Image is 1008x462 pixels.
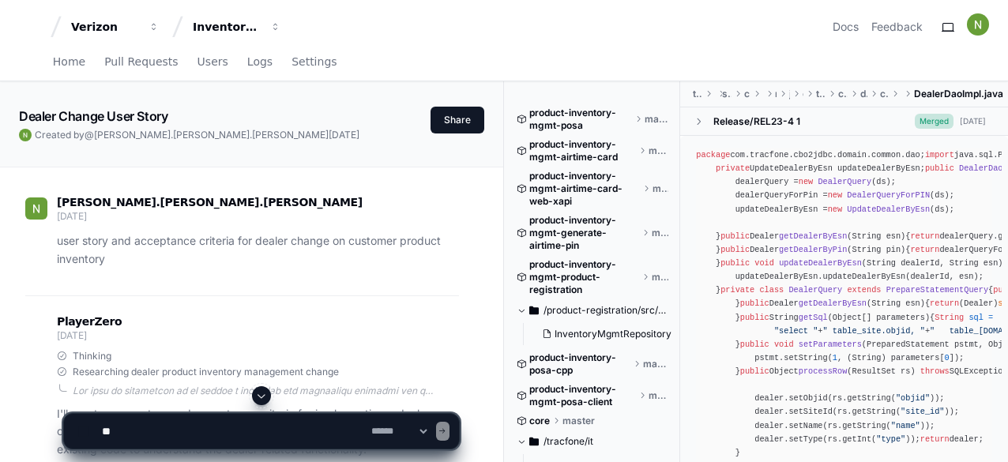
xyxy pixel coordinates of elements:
[740,299,769,308] span: public
[779,258,862,268] span: updateDealerByEsn
[720,258,750,268] span: public
[871,19,923,35] button: Feedback
[73,366,339,378] span: Researching dealer product inventory management change
[529,170,640,208] span: product-inventory-mgmt-airtime-card-web-xapi
[529,301,539,320] svg: Directory
[517,298,668,323] button: /product-registration/src/main/java/com/tracfone/productregistration/repository
[57,232,459,269] p: user story and acceptance criteria for dealer change on customer product inventory
[930,299,959,308] span: return
[775,88,777,100] span: main
[886,285,988,295] span: PrepareStatementQuery
[740,313,769,322] span: public
[910,245,939,254] span: return
[193,19,261,35] div: Inventory Management
[862,258,1003,268] span: (String dealerId, String esn)
[779,231,847,241] span: getDealerByEsn
[722,88,732,100] span: services
[65,13,166,41] button: Verizon
[716,163,750,173] span: private
[935,313,964,322] span: String
[247,57,273,66] span: Logs
[649,145,668,157] span: master
[529,351,630,377] span: product-inventory-posa-cpp
[104,57,178,66] span: Pull Requests
[696,150,730,160] span: package
[789,88,790,100] span: java
[880,88,890,100] span: common
[788,285,842,295] span: DealerQuery
[643,358,668,370] span: master
[833,353,837,362] span: 1
[529,214,639,252] span: product-inventory-mgmt-generate-airtime-pin
[431,107,484,133] button: Share
[720,285,754,295] span: private
[555,328,712,340] span: InventoryMgmtRepositoryImpl.java
[329,129,359,141] span: [DATE]
[828,190,842,200] span: new
[247,44,273,81] a: Logs
[969,313,983,322] span: sql
[94,129,329,141] span: [PERSON_NAME].[PERSON_NAME].[PERSON_NAME]
[945,353,950,362] span: 0
[197,44,228,81] a: Users
[799,340,862,349] span: setParameters
[799,299,867,308] span: getDealerByEsn
[816,88,825,100] span: tracfone
[920,366,950,376] span: throws
[543,304,668,317] span: /product-registration/src/main/java/com/tracfone/productregistration/repository
[818,177,871,186] span: DealerQuery
[19,129,32,141] img: ACg8ocIiWXJC7lEGJNqNt4FHmPVymFM05ITMeS-frqobA_m8IZ6TxA=s96-c
[693,88,701,100] span: tracfone
[754,258,774,268] span: void
[779,245,847,254] span: getDealerByPin
[35,129,359,141] span: Created by
[57,210,86,222] span: [DATE]
[828,313,930,322] span: (Object[] parameters)
[759,285,784,295] span: class
[25,197,47,220] img: ACg8ocIiWXJC7lEGJNqNt4FHmPVymFM05ITMeS-frqobA_m8IZ6TxA=s96-c
[19,108,167,124] app-text-character-animate: Dealer Change User Story
[85,129,94,141] span: @
[799,177,813,186] span: new
[957,410,1000,453] iframe: Open customer support
[529,383,636,408] span: product-inventory-mgmt-posa-client
[910,231,939,241] span: return
[53,44,85,81] a: Home
[720,231,750,241] span: public
[847,190,930,200] span: DealerQueryForPIN
[867,299,925,308] span: (String esn)
[988,313,993,322] span: =
[799,366,848,376] span: processRow
[847,285,881,295] span: extends
[73,350,111,362] span: Thinking
[774,326,818,336] span: "select "
[104,44,178,81] a: Pull Requests
[823,326,925,336] span: " table_site.objid, "
[645,113,668,126] span: master
[71,19,139,35] div: Verizon
[186,13,288,41] button: Inventory Management
[291,44,337,81] a: Settings
[925,163,954,173] span: public
[57,196,363,208] span: [PERSON_NAME].[PERSON_NAME].[PERSON_NAME]
[653,182,668,195] span: master
[291,57,337,66] span: Settings
[774,340,794,349] span: void
[960,115,986,127] div: [DATE]
[652,271,668,284] span: master
[53,57,85,66] span: Home
[652,227,668,239] span: master
[847,366,915,376] span: (ResultSet rs)
[967,13,989,36] img: ACg8ocIiWXJC7lEGJNqNt4FHmPVymFM05ITMeS-frqobA_m8IZ6TxA=s96-c
[529,258,639,296] span: product-inventory-mgmt-product-registration
[57,317,122,326] span: PlayerZero
[847,205,930,214] span: UpdateDealerByEsn
[828,205,842,214] span: new
[529,107,632,132] span: product-inventory-mgmt-posa
[915,114,953,129] span: Merged
[847,245,905,254] span: (String pin)
[740,366,769,376] span: public
[803,88,803,100] span: com
[847,231,905,241] span: (String esn)
[529,138,636,163] span: product-inventory-mgmt-airtime-card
